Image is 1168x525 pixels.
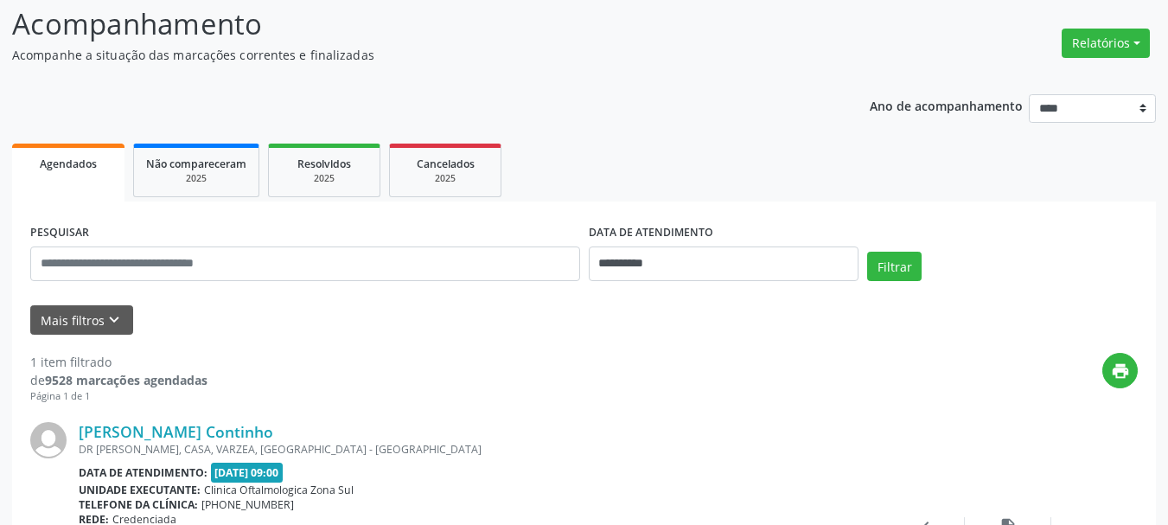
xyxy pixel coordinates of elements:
b: Data de atendimento: [79,465,207,480]
button: Filtrar [867,252,922,281]
span: Clinica Oftalmologica Zona Sul [204,483,354,497]
p: Acompanhamento [12,3,813,46]
i: keyboard_arrow_down [105,311,124,330]
img: img [30,422,67,458]
span: Cancelados [417,157,475,171]
strong: 9528 marcações agendadas [45,372,207,388]
button: Mais filtroskeyboard_arrow_down [30,305,133,336]
div: 2025 [402,172,488,185]
div: 1 item filtrado [30,353,207,371]
p: Acompanhe a situação das marcações correntes e finalizadas [12,46,813,64]
label: DATA DE ATENDIMENTO [589,220,713,246]
p: Ano de acompanhamento [870,94,1023,116]
div: DR [PERSON_NAME], CASA, VARZEA, [GEOGRAPHIC_DATA] - [GEOGRAPHIC_DATA] [79,442,878,457]
a: [PERSON_NAME] Continho [79,422,273,441]
div: 2025 [146,172,246,185]
span: Não compareceram [146,157,246,171]
b: Telefone da clínica: [79,497,198,512]
label: PESQUISAR [30,220,89,246]
div: de [30,371,207,389]
i: print [1111,362,1130,381]
span: [DATE] 09:00 [211,463,284,483]
span: Resolvidos [297,157,351,171]
button: Relatórios [1062,29,1150,58]
button: print [1102,353,1138,388]
div: 2025 [281,172,367,185]
b: Unidade executante: [79,483,201,497]
span: [PHONE_NUMBER] [201,497,294,512]
span: Agendados [40,157,97,171]
div: Página 1 de 1 [30,389,207,404]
